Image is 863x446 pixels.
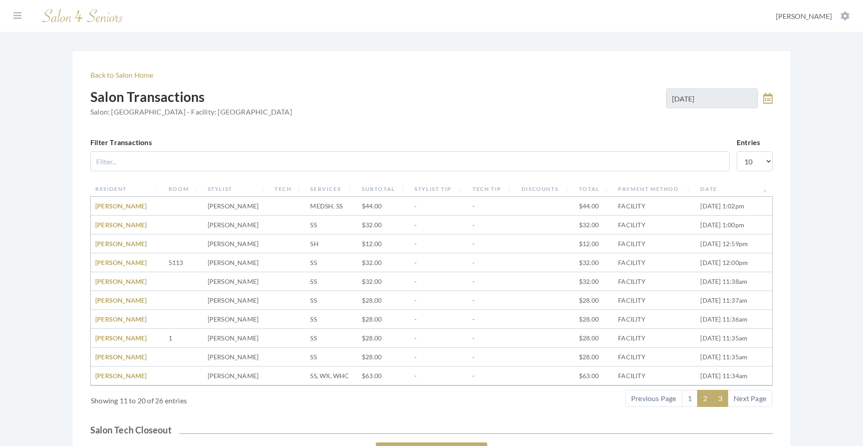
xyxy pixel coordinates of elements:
[696,181,772,197] th: Date: activate to sort column ascending
[682,390,698,407] a: 1
[468,367,517,385] td: -
[614,367,696,385] td: FACILITY
[203,291,270,310] td: [PERSON_NAME]
[468,310,517,329] td: -
[696,367,772,385] td: [DATE] 11:34am
[410,367,468,385] td: -
[614,291,696,310] td: FACILITY
[696,272,772,291] td: [DATE] 11:38am
[614,253,696,272] td: FACILITY
[203,310,270,329] td: [PERSON_NAME]
[203,234,270,253] td: [PERSON_NAME]
[306,253,357,272] td: SS
[696,234,772,253] td: [DATE] 12:59pm
[410,234,468,253] td: -
[357,272,410,291] td: $32.00
[90,88,292,123] h2: Salon Transactions
[574,234,614,253] td: $12.00
[203,197,270,216] td: [PERSON_NAME]
[203,181,270,197] th: Stylist: activate to sort column ascending
[517,181,574,197] th: Discounts: activate to sort column ascending
[614,181,696,197] th: Payment Method: activate to sort column ascending
[410,181,468,197] th: Stylist Tip: activate to sort column ascending
[574,197,614,216] td: $44.00
[410,272,468,291] td: -
[728,390,772,407] a: Next Page
[410,216,468,234] td: -
[697,390,713,407] a: 2
[574,253,614,272] td: $32.00
[95,334,147,342] a: [PERSON_NAME]
[95,240,147,247] a: [PERSON_NAME]
[763,88,773,108] a: toggle
[468,234,517,253] td: -
[468,348,517,367] td: -
[203,253,270,272] td: [PERSON_NAME]
[614,216,696,234] td: FACILITY
[357,329,410,348] td: $28.00
[90,137,152,148] label: Filter Transactions
[91,389,375,406] div: Showing 11 to 20 of 26 entries
[696,348,772,367] td: [DATE] 11:35am
[696,329,772,348] td: [DATE] 11:35am
[357,253,410,272] td: $32.00
[90,424,773,435] h2: Salon Tech Closeout
[164,181,203,197] th: Room: activate to sort column ascending
[95,202,147,210] a: [PERSON_NAME]
[95,372,147,380] a: [PERSON_NAME]
[95,259,147,266] a: [PERSON_NAME]
[468,197,517,216] td: -
[410,348,468,367] td: -
[306,216,357,234] td: SS
[306,291,357,310] td: SS
[574,216,614,234] td: $32.00
[410,253,468,272] td: -
[95,296,147,304] a: [PERSON_NAME]
[95,353,147,361] a: [PERSON_NAME]
[306,367,357,385] td: SS, WX, WHC
[306,272,357,291] td: SS
[357,197,410,216] td: $44.00
[95,278,147,285] a: [PERSON_NAME]
[773,11,852,21] button: [PERSON_NAME]
[737,137,760,148] label: Entries
[696,291,772,310] td: [DATE] 11:37am
[90,151,730,171] input: Filter...
[38,5,128,26] img: Salon 4 Seniors
[203,272,270,291] td: [PERSON_NAME]
[776,12,832,20] span: [PERSON_NAME]
[468,216,517,234] td: -
[306,234,357,253] td: SH
[357,291,410,310] td: $28.00
[203,367,270,385] td: [PERSON_NAME]
[91,181,164,197] th: Resident: activate to sort column ascending
[712,390,728,407] a: 3
[574,329,614,348] td: $28.00
[164,253,203,272] td: 5113
[90,106,292,117] span: Salon: [GEOGRAPHIC_DATA] - Facility: [GEOGRAPHIC_DATA]
[357,234,410,253] td: $12.00
[574,348,614,367] td: $28.00
[410,291,468,310] td: -
[468,329,517,348] td: -
[164,329,203,348] td: 1
[468,253,517,272] td: -
[614,272,696,291] td: FACILITY
[696,310,772,329] td: [DATE] 11:36am
[95,221,147,229] a: [PERSON_NAME]
[666,88,758,108] input: Select Date
[696,253,772,272] td: [DATE] 12:00pm
[614,310,696,329] td: FACILITY
[95,315,147,323] a: [PERSON_NAME]
[203,348,270,367] td: [PERSON_NAME]
[614,348,696,367] td: FACILITY
[574,272,614,291] td: $32.00
[574,181,614,197] th: Total: activate to sort column ascending
[468,181,517,197] th: Tech Tip: activate to sort column ascending
[203,329,270,348] td: [PERSON_NAME]
[203,216,270,234] td: [PERSON_NAME]
[614,329,696,348] td: FACILITY
[306,197,357,216] td: MEDSH, SS
[614,234,696,253] td: FACILITY
[90,71,154,79] a: Back to Salon Home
